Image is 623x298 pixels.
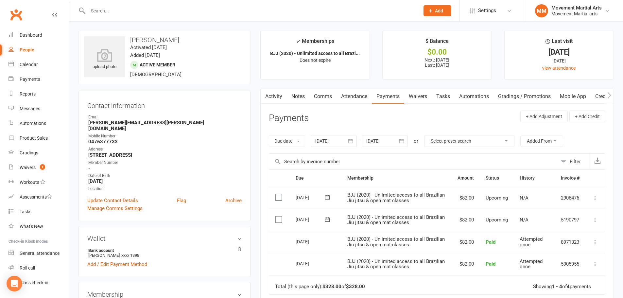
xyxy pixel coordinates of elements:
[296,192,326,202] div: [DATE]
[84,49,125,70] div: upload photo
[87,99,242,109] h3: Contact information
[452,209,480,231] td: $82.00
[87,197,138,204] a: Update Contact Details
[9,116,69,131] a: Automations
[225,197,242,204] a: Archive
[130,44,167,50] time: Activated [DATE]
[486,239,495,245] span: Paid
[88,165,242,171] strong: -
[88,248,238,253] strong: Bank account
[20,121,46,126] div: Automations
[88,146,242,152] div: Address
[389,49,486,56] div: $0.00
[9,246,69,261] a: General attendance kiosk mode
[486,261,495,267] span: Paid
[570,158,581,166] div: Filter
[520,135,563,147] button: Added From
[20,209,31,214] div: Tasks
[130,72,182,78] span: [DEMOGRAPHIC_DATA]
[520,111,568,122] button: + Add Adjustment
[552,284,562,289] strong: 1 - 4
[8,7,24,23] a: Clubworx
[20,32,42,38] div: Dashboard
[452,170,480,186] th: Amount
[40,164,45,170] span: 1
[87,291,242,298] h3: Membership
[87,260,147,268] a: Add / Edit Payment Method
[88,178,242,184] strong: [DATE]
[567,284,570,289] strong: 4
[20,194,52,200] div: Assessments
[452,187,480,209] td: $82.00
[452,253,480,275] td: $82.00
[480,170,514,186] th: Status
[404,89,432,104] a: Waivers
[88,152,242,158] strong: [STREET_ADDRESS]
[486,195,508,201] span: Upcoming
[140,62,175,67] span: Active member
[555,170,585,186] th: Invoice #
[121,253,139,258] span: xxxx 1398
[533,284,591,289] div: Showing of payments
[414,137,418,145] div: or
[557,154,590,169] button: Filter
[346,284,365,289] strong: $328.00
[478,3,496,18] span: Settings
[432,89,455,104] a: Tasks
[290,170,341,186] th: Due
[269,154,557,169] input: Search by invoice number
[389,57,486,68] p: Next: [DATE] Last: [DATE]
[347,236,445,248] span: BJJ (2020) - Unlimited access to all Brazilian Jiu jitsu & open mat classes
[7,276,22,291] div: Open Intercom Messenger
[20,224,43,229] div: What's New
[20,106,40,111] div: Messages
[9,131,69,146] a: Product Sales
[20,251,60,256] div: General attendance
[452,231,480,253] td: $82.00
[425,37,449,49] div: $ Balance
[87,247,242,259] li: [PERSON_NAME]
[296,38,300,44] i: ✓
[20,150,38,155] div: Gradings
[270,51,360,56] strong: BJJ (2020) - Unlimited access to all Brazi...
[9,72,69,87] a: Payments
[20,91,36,96] div: Reports
[309,89,337,104] a: Comms
[9,275,69,290] a: Class kiosk mode
[372,89,404,104] a: Payments
[486,217,508,223] span: Upcoming
[269,135,305,147] button: Due date
[177,197,186,204] a: Flag
[88,186,242,192] div: Location
[9,101,69,116] a: Messages
[20,280,48,285] div: Class check-in
[337,89,372,104] a: Attendance
[555,253,585,275] td: 5905955
[555,187,585,209] td: 2906476
[20,135,48,141] div: Product Sales
[455,89,493,104] a: Automations
[9,261,69,275] a: Roll call
[9,43,69,57] a: People
[296,214,326,224] div: [DATE]
[545,37,573,49] div: Last visit
[9,57,69,72] a: Calendar
[88,139,242,145] strong: 0476377733
[9,28,69,43] a: Dashboard
[20,180,39,185] div: Workouts
[514,170,555,186] th: History
[9,146,69,160] a: Gradings
[551,5,602,11] div: Movement Martial Arts
[269,113,309,123] h3: Payments
[9,190,69,204] a: Assessments
[520,195,528,201] span: N/A
[296,37,334,49] div: Memberships
[555,209,585,231] td: 5190797
[130,52,160,58] time: Added [DATE]
[287,89,309,104] a: Notes
[551,11,602,17] div: Movement Martial arts
[520,258,543,270] span: Attempted once
[511,49,608,56] div: [DATE]
[569,111,605,122] button: + Add Credit
[88,133,242,139] div: Mobile Number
